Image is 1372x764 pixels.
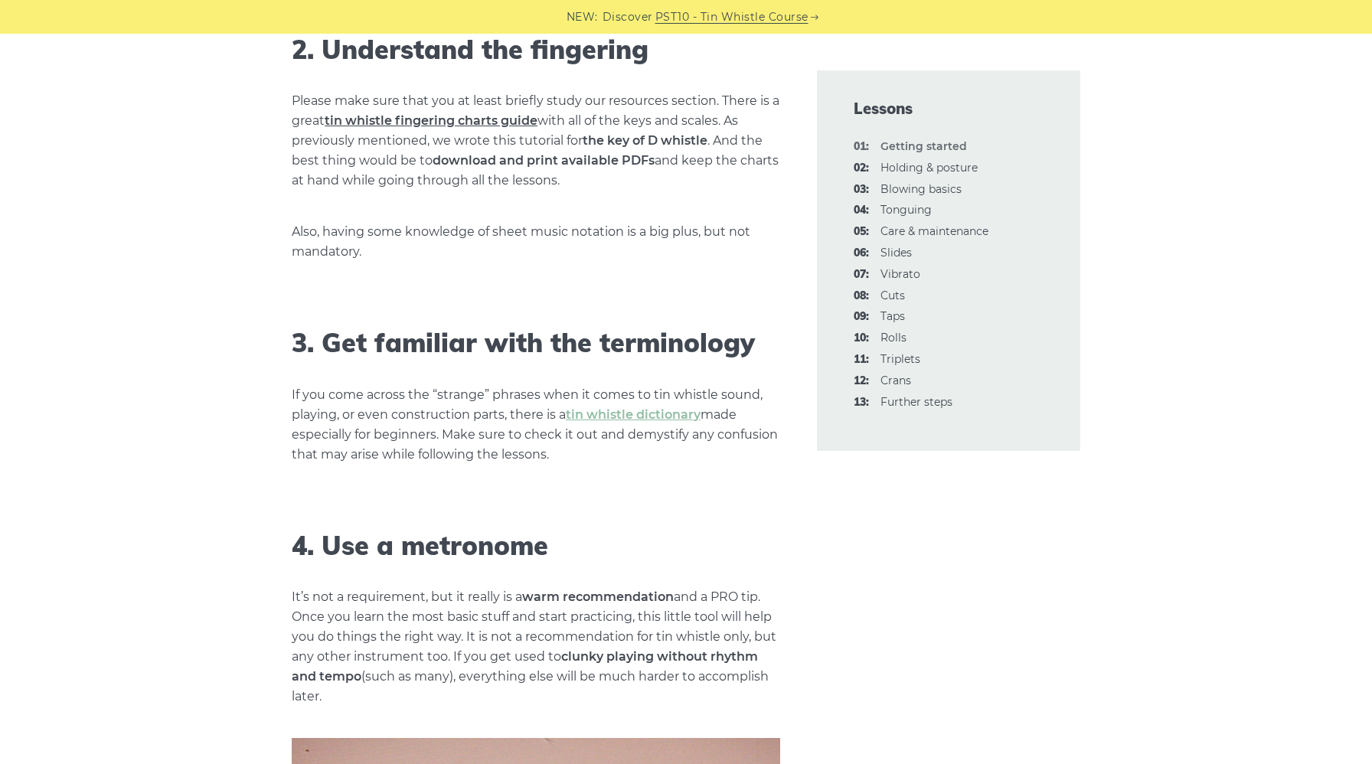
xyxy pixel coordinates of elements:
a: tin whistle fingering charts guide [325,113,537,128]
a: PST10 - Tin Whistle Course [655,8,808,26]
a: 10:Rolls [880,331,906,344]
a: 03:Blowing basics [880,182,962,196]
span: Lessons [854,98,1044,119]
span: Discover [603,8,653,26]
h2: 4. Use a metronome [292,531,780,562]
span: 05: [854,223,869,241]
p: Please make sure that you at least briefly study our resources section. There is a great with all... [292,91,780,191]
span: 10: [854,329,869,348]
span: 11: [854,351,869,369]
span: 13: [854,393,869,412]
a: 02:Holding & posture [880,161,978,175]
span: 09: [854,308,869,326]
p: If you come across the “strange” phrases when it comes to tin whistle sound, playing, or even con... [292,385,780,465]
a: 07:Vibrato [880,267,920,281]
p: It’s not a requirement, but it really is a and a PRO tip. Once you learn the most basic stuff and... [292,587,780,707]
a: 13:Further steps [880,395,952,409]
h2: 2. Understand the fingering [292,34,780,66]
strong: download and print available PDFs [433,153,655,168]
a: 11:Triplets [880,352,920,366]
a: 09:Taps [880,309,905,323]
strong: the key of D whistle [583,133,707,148]
strong: Getting started [880,139,967,153]
span: 03: [854,181,869,199]
span: 08: [854,287,869,305]
span: 12: [854,372,869,390]
a: tin whistle dictionary [566,407,701,422]
span: 06: [854,244,869,263]
h2: 3. Get familiar with the terminology [292,328,780,359]
a: 08:Cuts [880,289,905,302]
span: 04: [854,201,869,220]
p: Also, having some knowledge of sheet music notation is a big plus, but not mandatory. [292,222,780,262]
span: 02: [854,159,869,178]
span: 07: [854,266,869,284]
strong: warm recommendation [522,589,674,604]
a: 06:Slides [880,246,912,260]
a: 12:Crans [880,374,911,387]
span: NEW: [567,8,598,26]
a: 04:Tonguing [880,203,932,217]
a: 05:Care & maintenance [880,224,988,238]
span: 01: [854,138,869,156]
